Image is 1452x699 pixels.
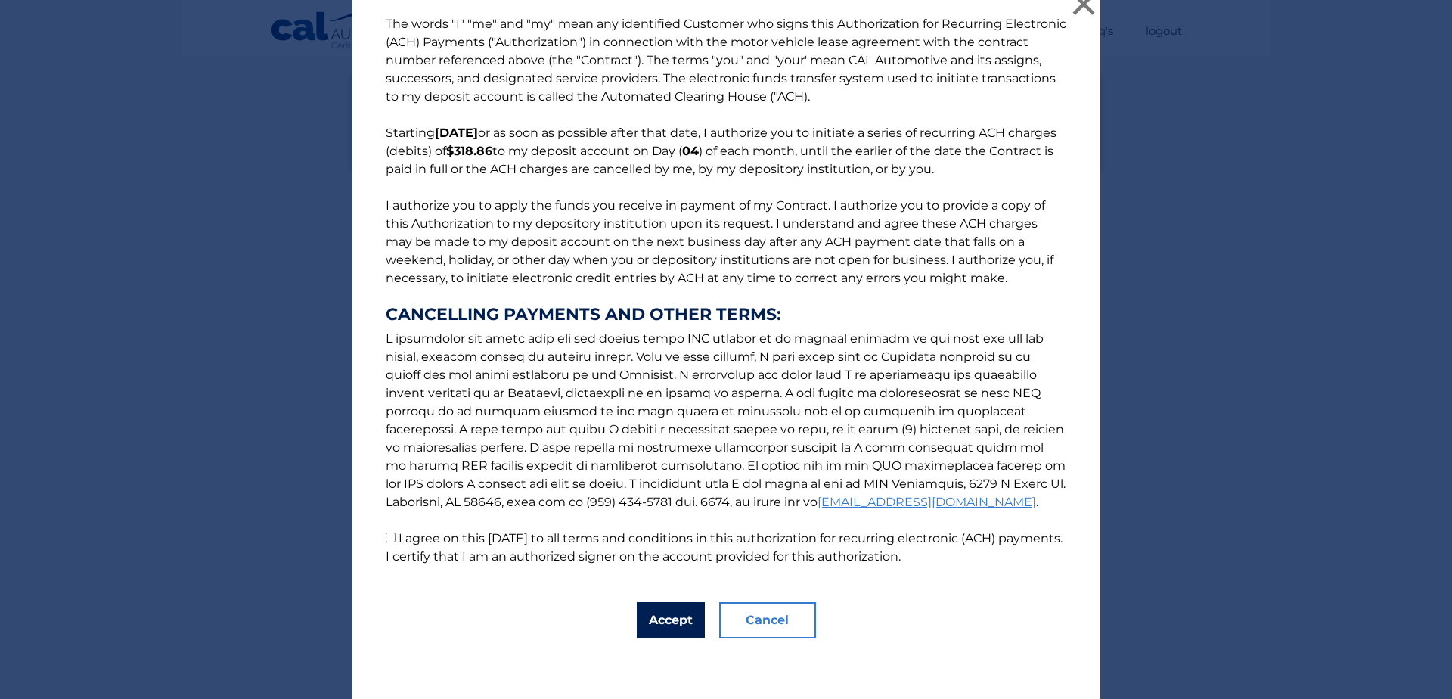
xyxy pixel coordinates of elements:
button: Cancel [719,602,816,638]
p: The words "I" "me" and "my" mean any identified Customer who signs this Authorization for Recurri... [371,15,1081,566]
strong: CANCELLING PAYMENTS AND OTHER TERMS: [386,306,1066,324]
label: I agree on this [DATE] to all terms and conditions in this authorization for recurring electronic... [386,531,1063,564]
b: 04 [682,144,699,158]
a: [EMAIL_ADDRESS][DOMAIN_NAME] [818,495,1036,509]
button: Accept [637,602,705,638]
b: $318.86 [446,144,492,158]
b: [DATE] [435,126,478,140]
